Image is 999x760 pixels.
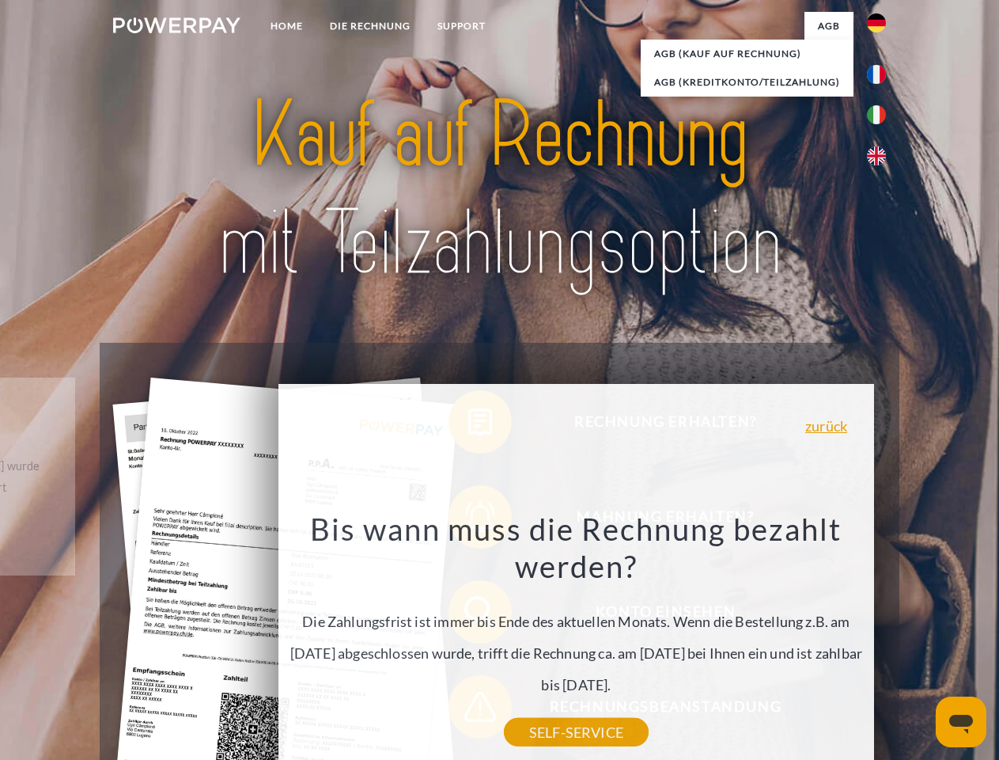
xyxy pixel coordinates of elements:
a: DIE RECHNUNG [316,12,424,40]
img: it [867,105,886,124]
div: Die Zahlungsfrist ist immer bis Ende des aktuellen Monats. Wenn die Bestellung z.B. am [DATE] abg... [288,510,865,732]
a: SUPPORT [424,12,499,40]
a: SELF-SERVICE [504,718,649,747]
h3: Bis wann muss die Rechnung bezahlt werden? [288,510,865,586]
a: agb [804,12,853,40]
img: logo-powerpay-white.svg [113,17,240,33]
iframe: Schaltfläche zum Öffnen des Messaging-Fensters [936,697,986,747]
img: fr [867,65,886,84]
a: Home [257,12,316,40]
a: zurück [805,419,847,433]
img: de [867,13,886,32]
img: en [867,146,886,165]
a: AGB (Kreditkonto/Teilzahlung) [641,68,853,97]
a: AGB (Kauf auf Rechnung) [641,40,853,68]
img: title-powerpay_de.svg [151,76,848,303]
